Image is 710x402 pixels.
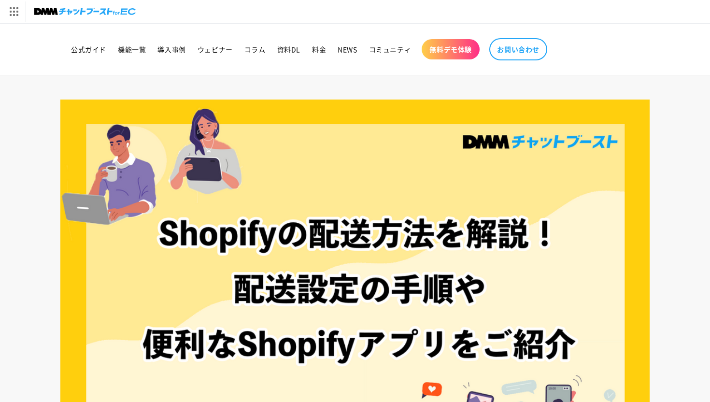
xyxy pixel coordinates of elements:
[192,39,239,59] a: ウェビナー
[489,38,547,60] a: お問い合わせ
[112,39,152,59] a: 機能一覧
[277,45,300,54] span: 資料DL
[34,5,136,18] img: チャットブーストforEC
[157,45,185,54] span: 導入事例
[1,1,26,22] img: サービス
[332,39,363,59] a: NEWS
[338,45,357,54] span: NEWS
[118,45,146,54] span: 機能一覧
[271,39,306,59] a: 資料DL
[71,45,106,54] span: 公式ガイド
[244,45,266,54] span: コラム
[65,39,112,59] a: 公式ガイド
[429,45,472,54] span: 無料デモ体験
[152,39,191,59] a: 導入事例
[239,39,271,59] a: コラム
[306,39,332,59] a: 料金
[422,39,480,59] a: 無料デモ体験
[312,45,326,54] span: 料金
[369,45,412,54] span: コミュニティ
[198,45,233,54] span: ウェビナー
[497,45,540,54] span: お問い合わせ
[363,39,417,59] a: コミュニティ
